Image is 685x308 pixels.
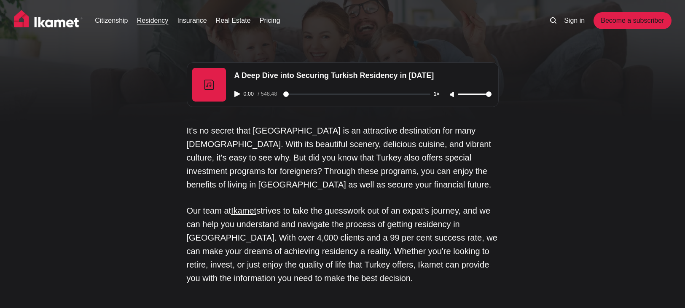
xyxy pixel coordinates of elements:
p: It's no secret that [GEOGRAPHIC_DATA] is an attractive destination for many [DEMOGRAPHIC_DATA]. W... [187,124,499,191]
a: Insurance [177,16,207,26]
a: Real Estate [216,16,251,26]
a: Pricing [260,16,280,26]
button: Adjust playback speed [432,91,448,97]
a: Citizenship [95,16,128,26]
button: Unmute [448,91,458,98]
button: Play audio [234,91,242,97]
div: / [258,91,282,97]
span: 0:00 [242,91,258,97]
div: A Deep Dive into Securing Turkish Residency in [DATE] [229,68,497,83]
img: Ikamet home [14,10,83,31]
a: Become a subscriber [594,12,671,29]
p: Our team at strives to take the guesswork out of an expat's journey, and we can help you understa... [187,204,499,285]
a: Ikamet [231,206,256,215]
span: 548.48 [259,91,279,97]
a: Sign in [564,16,585,26]
a: Residency [137,16,169,26]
